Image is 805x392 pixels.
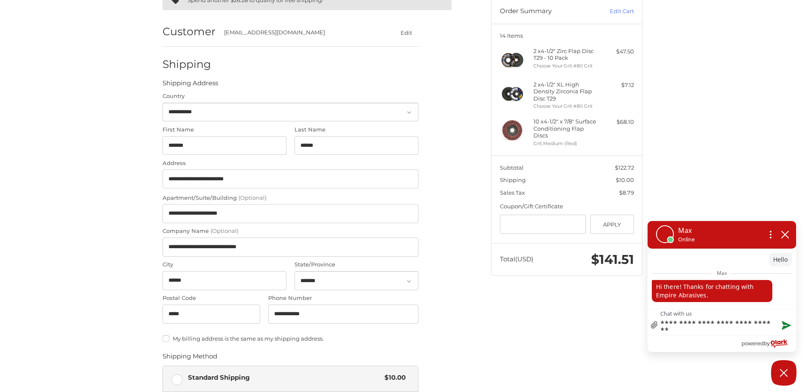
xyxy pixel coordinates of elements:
label: First Name [163,126,286,134]
a: Edit Cart [591,7,634,16]
li: Grit Medium (Red) [533,140,598,147]
label: My billing address is the same as my shipping address. [163,335,418,342]
h4: 2 x 4-1/2" XL High Density Zirconia Flap Disc T29 [533,81,598,102]
label: Address [163,159,418,168]
div: $68.10 [600,118,634,126]
button: Edit [394,26,418,39]
h2: Shipping [163,58,212,71]
span: Shipping [500,176,526,183]
span: powered [741,338,763,349]
h4: 2 x 4-1/2" Zirc Flap Disc T29 - 10 Pack [533,48,598,62]
p: Hi there! Thanks for chatting with Empire Abrasives. [652,280,772,302]
small: (Optional) [238,194,266,201]
span: by [764,338,770,349]
span: Max [712,268,731,278]
span: Sales Tax [500,189,525,196]
h3: Order Summary [500,7,591,16]
h2: Customer [163,25,216,38]
small: (Optional) [210,227,238,234]
input: Gift Certificate or Coupon Code [500,215,586,234]
div: chat [648,249,796,309]
label: State/Province [295,260,418,269]
li: Choose Your Grit #80 Grit [533,103,598,110]
legend: Shipping Method [163,352,217,365]
button: Close Chatbox [771,360,797,386]
label: Last Name [295,126,418,134]
p: Max [678,225,695,235]
a: file upload [648,315,661,336]
span: Standard Shipping [188,373,381,383]
button: Open chat options menu [763,227,778,242]
span: Total (USD) [500,255,533,263]
h4: 10 x 4-1/2" x 7/8" Surface Conditioning Flap Discs [533,118,598,139]
li: Choose Your Grit #80 Grit [533,62,598,70]
div: [EMAIL_ADDRESS][DOMAIN_NAME] [224,28,378,37]
p: Hello [769,253,792,266]
p: Online [678,235,695,244]
label: Company Name [163,227,418,235]
label: City [163,260,286,269]
div: $47.50 [600,48,634,56]
button: Send message [775,316,796,336]
label: Postal Code [163,294,260,302]
a: Powered by Olark [741,336,796,352]
div: $7.12 [600,81,634,90]
span: $141.51 [591,252,634,267]
legend: Shipping Address [163,78,218,92]
div: olark chatbox [647,221,797,352]
span: Subtotal [500,164,524,171]
span: $10.00 [616,176,634,183]
button: close chatbox [778,228,792,241]
h3: 14 Items [500,32,634,39]
label: Country [163,92,418,101]
div: Coupon/Gift Certificate [500,202,634,211]
span: $122.72 [615,164,634,171]
span: $8.79 [619,189,634,196]
label: Phone Number [268,294,418,302]
span: $10.00 [380,373,406,383]
button: Apply [590,215,634,234]
label: Apartment/Suite/Building [163,194,418,202]
label: Chat with us [660,310,692,316]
